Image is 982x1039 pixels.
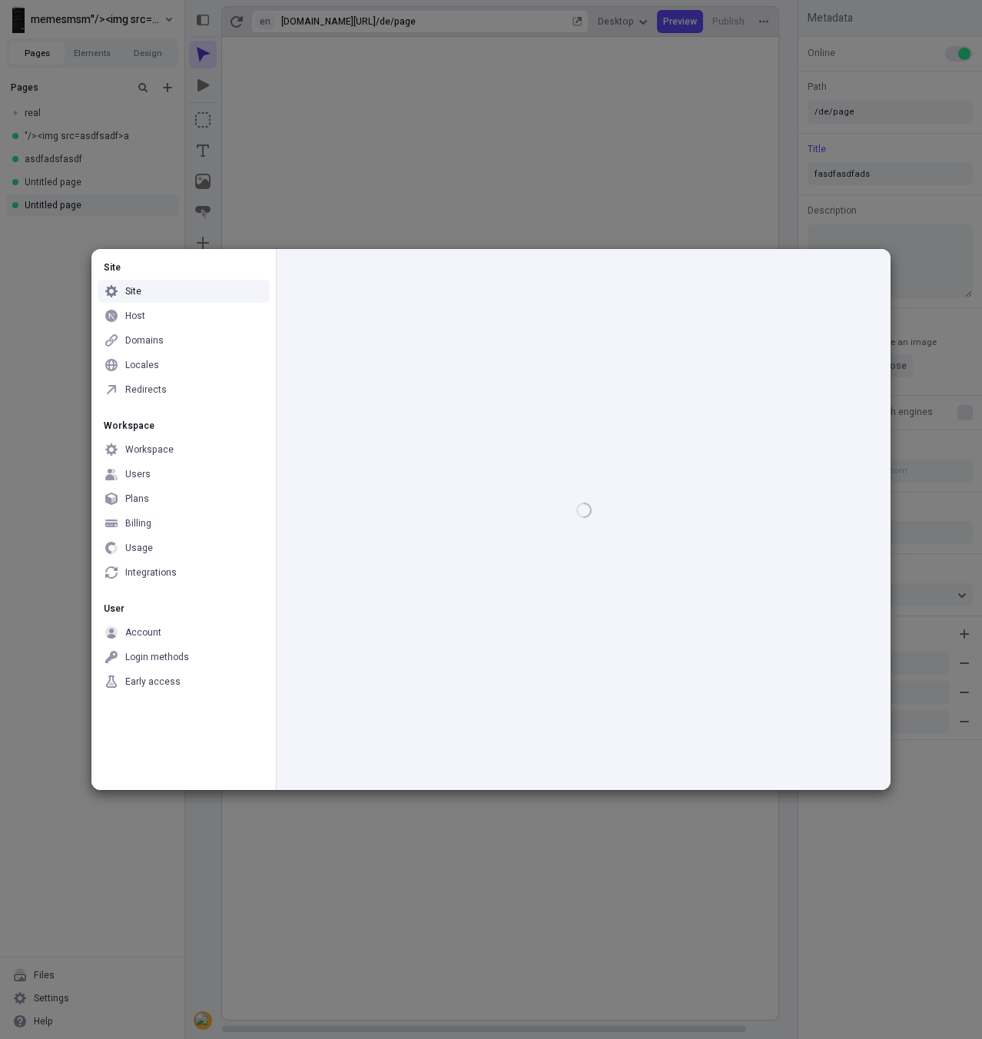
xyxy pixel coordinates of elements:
div: Workspace [98,420,270,432]
div: Host [125,310,145,322]
div: Account [125,626,161,639]
div: Usage [125,542,153,554]
div: Site [98,261,270,274]
div: Workspace [125,443,174,456]
div: Redirects [125,383,167,396]
div: Site [125,285,141,297]
div: Plans [125,493,149,505]
div: Users [125,468,151,480]
div: Domains [125,334,164,347]
div: User [98,602,270,615]
div: Early access [125,676,181,688]
div: Locales [125,359,159,371]
div: Billing [125,517,151,529]
div: Login methods [125,651,189,663]
div: Integrations [125,566,177,579]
